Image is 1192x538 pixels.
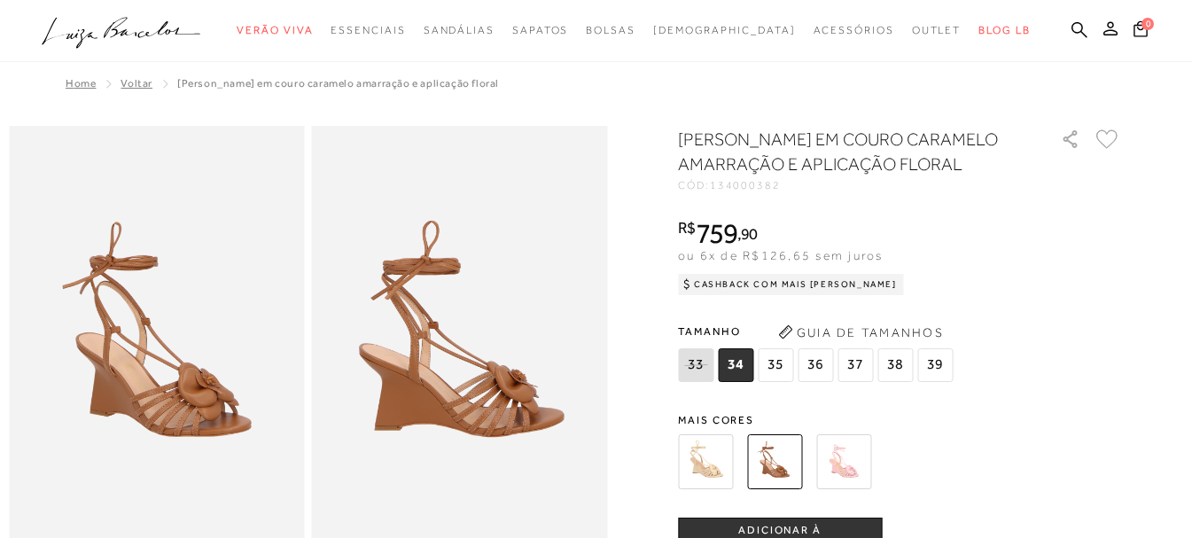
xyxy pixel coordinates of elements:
img: SANDÁLIA ANABELA EM COURO ROSA GLACÊ AMARRAÇÃO E APLICAÇÃO FLORAL [816,434,871,489]
span: 33 [678,348,713,382]
span: ou 6x de R$126,65 sem juros [678,248,883,262]
span: 90 [741,224,758,243]
a: noSubCategoriesText [653,14,796,47]
i: , [737,226,758,242]
span: Tamanho [678,318,957,345]
a: noSubCategoriesText [424,14,495,47]
a: BLOG LB [978,14,1030,47]
span: 38 [877,348,913,382]
img: SANDÁLIA ANABELA EM COURO CARAMELO AMARRAÇÃO E APLICAÇÃO FLORAL [747,434,802,489]
span: Bolsas [586,24,635,36]
div: CÓD: [678,180,1032,191]
button: Guia de Tamanhos [772,318,949,347]
div: Cashback com Mais [PERSON_NAME] [678,274,904,295]
span: [PERSON_NAME] EM COURO CARAMELO AMARRAÇÃO E APLICAÇÃO FLORAL [177,77,499,90]
span: 34 [718,348,753,382]
span: Outlet [912,24,962,36]
a: noSubCategoriesText [586,14,635,47]
button: 0 [1128,19,1153,43]
span: 134000382 [710,179,781,191]
span: 35 [758,348,793,382]
a: noSubCategoriesText [912,14,962,47]
a: Voltar [121,77,152,90]
span: 37 [838,348,873,382]
span: 36 [798,348,833,382]
span: 0 [1141,18,1154,30]
span: BLOG LB [978,24,1030,36]
span: Verão Viva [237,24,313,36]
span: Essenciais [331,24,405,36]
a: noSubCategoriesText [237,14,313,47]
span: Acessórios [814,24,894,36]
a: noSubCategoriesText [331,14,405,47]
i: R$ [678,220,696,236]
span: [DEMOGRAPHIC_DATA] [653,24,796,36]
span: 39 [917,348,953,382]
h1: [PERSON_NAME] EM COURO CARAMELO AMARRAÇÃO E APLICAÇÃO FLORAL [678,127,1010,176]
a: noSubCategoriesText [814,14,894,47]
img: SANDÁLIA ANABELA EM COURO BAUNILHA COM AMARRAÇÃO E APLICAÇÃO FLORAL [678,434,733,489]
a: Home [66,77,96,90]
span: Sapatos [512,24,568,36]
a: noSubCategoriesText [512,14,568,47]
span: Mais cores [678,415,1121,425]
span: 759 [696,217,737,249]
span: Sandálias [424,24,495,36]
